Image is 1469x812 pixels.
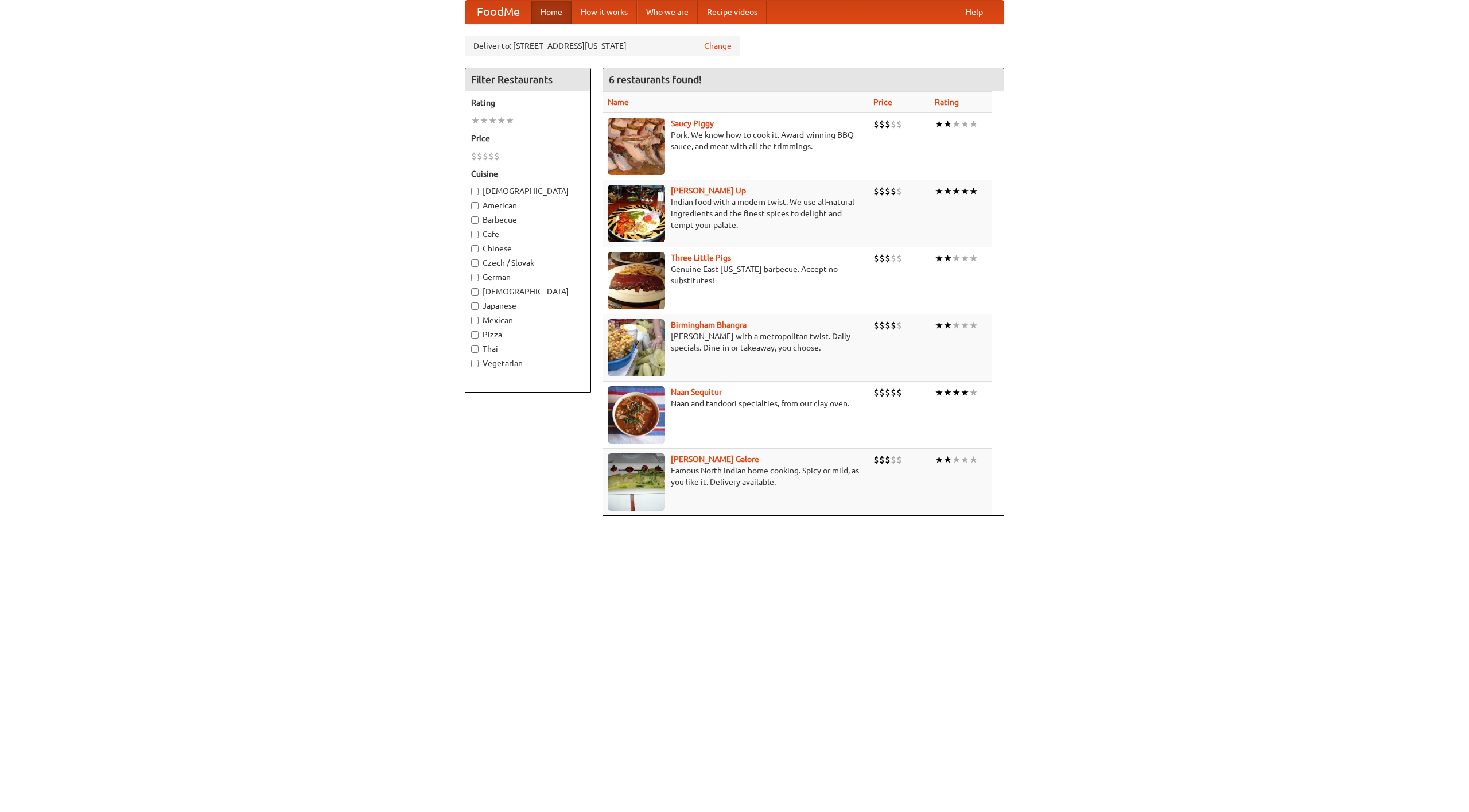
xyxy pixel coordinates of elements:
[671,320,747,329] b: Birmingham Bhangra
[896,319,902,332] li: $
[471,188,479,195] input: [DEMOGRAPHIC_DATA]
[879,386,885,399] li: $
[572,1,637,24] a: How it works
[471,300,585,312] label: Japanese
[873,185,879,197] li: $
[879,453,885,466] li: $
[471,216,479,224] input: Barbecue
[471,133,585,144] h5: Price
[873,453,879,466] li: $
[885,185,891,197] li: $
[896,118,902,130] li: $
[671,119,714,128] a: Saucy Piggy
[969,118,978,130] li: ★
[935,118,943,130] li: ★
[891,453,896,466] li: $
[531,1,572,24] a: Home
[471,360,479,367] input: Vegetarian
[465,68,590,91] h4: Filter Restaurants
[969,319,978,332] li: ★
[608,398,864,409] p: Naan and tandoori specialties, from our clay oven.
[885,319,891,332] li: $
[943,118,952,130] li: ★
[608,453,665,511] img: currygalore.jpg
[885,118,891,130] li: $
[896,252,902,265] li: $
[471,97,585,108] h5: Rating
[608,118,665,175] img: saucy.jpg
[935,453,943,466] li: ★
[608,263,864,286] p: Genuine East [US_STATE] barbecue. Accept no substitutes!
[891,319,896,332] li: $
[471,358,585,369] label: Vegetarian
[961,453,969,466] li: ★
[891,118,896,130] li: $
[471,228,585,240] label: Cafe
[896,453,902,466] li: $
[885,252,891,265] li: $
[957,1,992,24] a: Help
[935,252,943,265] li: ★
[935,386,943,399] li: ★
[465,1,531,24] a: FoodMe
[471,257,585,269] label: Czech / Slovak
[943,319,952,332] li: ★
[671,253,731,262] a: Three Little Pigs
[483,150,488,162] li: $
[671,454,759,464] a: [PERSON_NAME] Galore
[961,386,969,399] li: ★
[873,252,879,265] li: $
[671,186,746,195] b: [PERSON_NAME] Up
[488,150,494,162] li: $
[879,118,885,130] li: $
[497,114,506,127] li: ★
[873,319,879,332] li: $
[471,329,585,340] label: Pizza
[471,317,479,324] input: Mexican
[471,150,477,162] li: $
[471,302,479,310] input: Japanese
[471,286,585,297] label: [DEMOGRAPHIC_DATA]
[961,252,969,265] li: ★
[891,252,896,265] li: $
[477,150,483,162] li: $
[873,386,879,399] li: $
[488,114,497,127] li: ★
[471,231,479,238] input: Cafe
[608,196,864,231] p: Indian food with a modern twist. We use all-natural ingredients and the finest spices to delight ...
[471,200,585,211] label: American
[873,98,892,107] a: Price
[506,114,514,127] li: ★
[969,185,978,197] li: ★
[471,202,479,209] input: American
[671,387,722,397] b: Naan Sequitur
[471,168,585,180] h5: Cuisine
[471,274,479,281] input: German
[943,252,952,265] li: ★
[961,319,969,332] li: ★
[969,252,978,265] li: ★
[471,245,479,252] input: Chinese
[885,453,891,466] li: $
[943,185,952,197] li: ★
[891,386,896,399] li: $
[494,150,500,162] li: $
[608,98,629,107] a: Name
[465,36,740,56] div: Deliver to: [STREET_ADDRESS][US_STATE]
[480,114,488,127] li: ★
[952,185,961,197] li: ★
[969,453,978,466] li: ★
[879,185,885,197] li: $
[608,129,864,152] p: Pork. We know how to cook it. Award-winning BBQ sauce, and meat with all the trimmings.
[471,114,480,127] li: ★
[471,345,479,353] input: Thai
[952,386,961,399] li: ★
[471,314,585,326] label: Mexican
[961,185,969,197] li: ★
[608,252,665,309] img: littlepigs.jpg
[943,386,952,399] li: ★
[896,386,902,399] li: $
